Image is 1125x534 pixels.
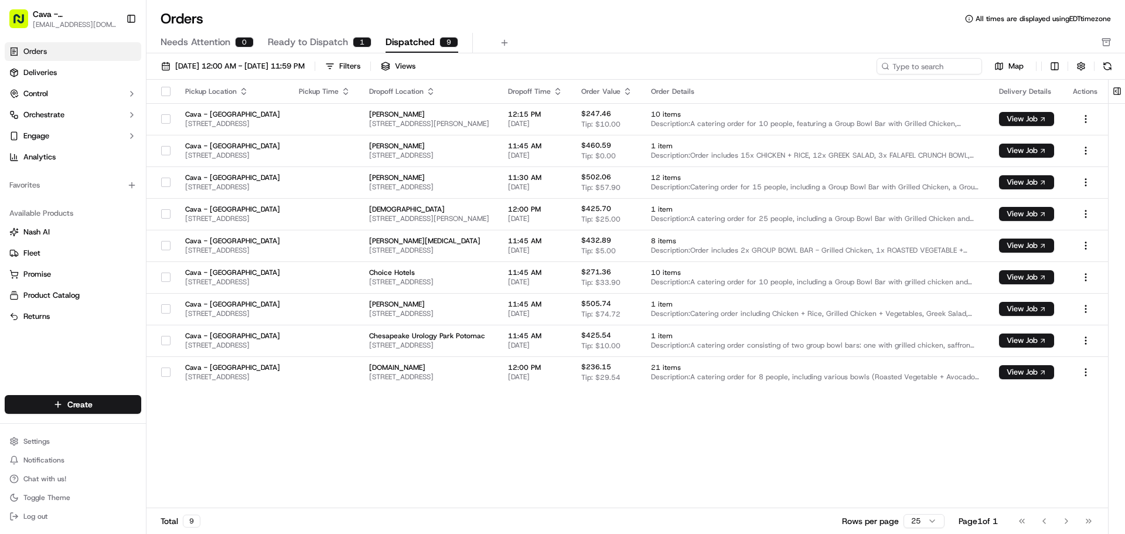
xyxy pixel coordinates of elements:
[1008,61,1024,72] span: Map
[23,214,33,223] img: 1736555255976-a54dd68f-1ca7-489b-9aae-adbdc363a1c4
[5,63,141,82] a: Deliveries
[369,277,489,287] span: [STREET_ADDRESS]
[185,341,280,350] span: [STREET_ADDRESS]
[23,262,90,274] span: Knowledge Base
[111,262,188,274] span: API Documentation
[185,372,280,382] span: [STREET_ADDRESS]
[508,246,562,255] span: [DATE]
[5,452,141,468] button: Notifications
[299,87,350,96] div: Pickup Time
[5,223,141,242] button: Nash AI
[842,515,899,527] p: Rows per page
[117,291,142,300] span: Pylon
[651,87,980,96] div: Order Details
[651,119,980,128] span: Description: A catering order for 10 people, featuring a Group Bowl Bar with Grilled Chicken, Saf...
[999,239,1054,253] button: View Job
[999,144,1054,158] button: View Job
[5,433,141,450] button: Settings
[508,268,562,277] span: 11:45 AM
[581,172,611,182] span: $502.06
[9,290,137,301] a: Product Catalog
[369,363,489,372] span: [DOMAIN_NAME]
[581,236,611,245] span: $432.89
[185,236,280,246] span: Cava - [GEOGRAPHIC_DATA]
[5,148,141,166] a: Analytics
[369,87,489,96] div: Dropoff Location
[999,112,1054,126] button: View Job
[156,58,310,74] button: [DATE] 12:00 AM - [DATE] 11:59 PM
[94,257,193,278] a: 💻API Documentation
[12,202,30,221] img: Grace Nketiah
[185,110,280,119] span: Cava - [GEOGRAPHIC_DATA]
[33,20,117,29] span: [EMAIL_ADDRESS][DOMAIN_NAME]
[369,141,489,151] span: [PERSON_NAME]
[581,109,611,118] span: $247.46
[369,119,489,128] span: [STREET_ADDRESS][PERSON_NAME]
[1073,87,1099,96] div: Actions
[33,8,117,20] span: Cava - [GEOGRAPHIC_DATA]
[508,214,562,223] span: [DATE]
[12,47,213,66] p: Welcome 👋
[581,215,621,224] span: Tip: $25.00
[5,204,141,223] div: Available Products
[508,205,562,214] span: 12:00 PM
[185,205,280,214] span: Cava - [GEOGRAPHIC_DATA]
[369,151,489,160] span: [STREET_ADDRESS]
[5,265,141,284] button: Promise
[999,368,1054,377] a: View Job
[185,141,280,151] span: Cava - [GEOGRAPHIC_DATA]
[651,331,980,341] span: 1 item
[161,9,203,28] h1: Orders
[134,182,158,191] span: [DATE]
[581,87,632,96] div: Order Value
[999,175,1054,189] button: View Job
[651,182,980,192] span: Description: Catering order for 15 people, including a Group Bowl Bar with Grilled Chicken, a Gro...
[581,331,611,340] span: $425.54
[353,37,371,47] div: 1
[268,35,348,49] span: Ready to Dispatch
[508,87,562,96] div: Dropoff Time
[182,150,213,164] button: See all
[185,182,280,192] span: [STREET_ADDRESS]
[369,173,489,182] span: [PERSON_NAME]
[23,311,50,322] span: Returns
[7,257,94,278] a: 📗Knowledge Base
[651,110,980,119] span: 10 items
[127,182,131,191] span: •
[30,76,211,88] input: Got a question? Start typing here...
[651,173,980,182] span: 12 items
[386,35,435,49] span: Dispatched
[5,42,141,61] a: Orders
[508,331,562,341] span: 11:45 AM
[185,173,280,182] span: Cava - [GEOGRAPHIC_DATA]
[581,183,621,192] span: Tip: $57.90
[999,304,1054,314] a: View Job
[999,273,1054,282] a: View Job
[508,300,562,309] span: 11:45 AM
[23,437,50,446] span: Settings
[5,176,141,195] div: Favorites
[508,141,562,151] span: 11:45 AM
[235,37,254,47] div: 0
[508,372,562,382] span: [DATE]
[651,214,980,223] span: Description: A catering order for 25 people, including a Group Bowl Bar with Grilled Chicken and ...
[369,246,489,255] span: [STREET_ADDRESS]
[369,309,489,318] span: [STREET_ADDRESS]
[999,270,1054,284] button: View Job
[651,205,980,214] span: 1 item
[581,278,621,287] span: Tip: $33.90
[23,152,56,162] span: Analytics
[161,35,230,49] span: Needs Attention
[9,248,137,259] a: Fleet
[376,58,421,74] button: Views
[508,151,562,160] span: [DATE]
[185,246,280,255] span: [STREET_ADDRESS]
[320,58,366,74] button: Filters
[999,87,1054,96] div: Delivery Details
[185,151,280,160] span: [STREET_ADDRESS]
[339,61,360,72] div: Filters
[23,89,48,99] span: Control
[1099,58,1116,74] button: Refresh
[185,214,280,223] span: [STREET_ADDRESS]
[999,241,1054,250] a: View Job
